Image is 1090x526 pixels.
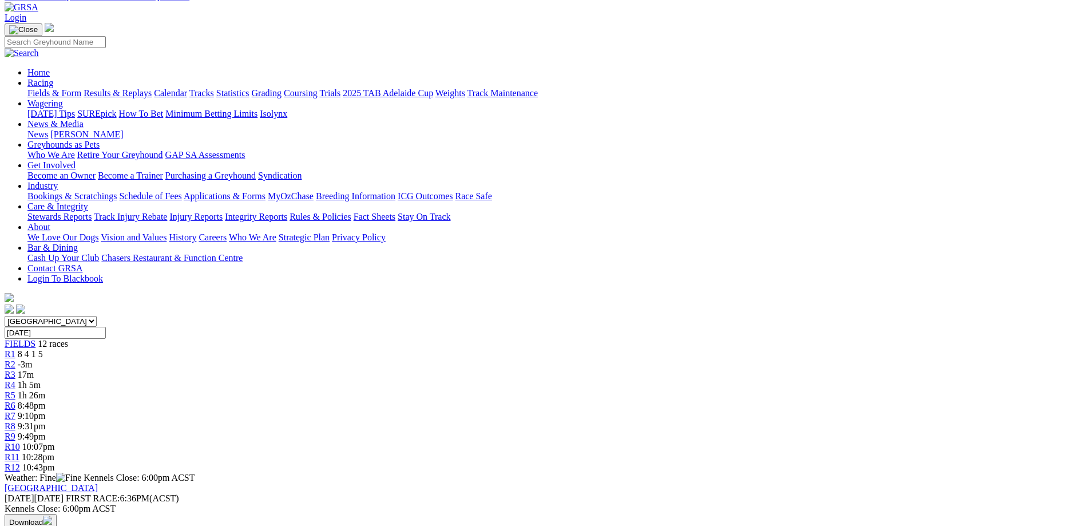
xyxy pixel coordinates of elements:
[5,504,1085,514] div: Kennels Close: 6:00pm ACST
[9,25,38,34] img: Close
[27,109,1085,119] div: Wagering
[18,432,46,441] span: 9:49pm
[27,201,88,211] a: Care & Integrity
[5,36,106,48] input: Search
[332,232,386,242] a: Privacy Policy
[18,390,45,400] span: 1h 26m
[18,359,33,369] span: -3m
[27,109,75,118] a: [DATE] Tips
[84,88,152,98] a: Results & Replays
[5,380,15,390] a: R4
[27,129,1085,140] div: News & Media
[27,88,81,98] a: Fields & Form
[5,339,35,349] a: FIELDS
[225,212,287,222] a: Integrity Reports
[18,370,34,379] span: 17m
[38,339,68,349] span: 12 races
[22,462,55,472] span: 10:43pm
[398,212,450,222] a: Stay On Track
[77,109,116,118] a: SUREpick
[435,88,465,98] a: Weights
[77,150,163,160] a: Retire Your Greyhound
[27,150,1085,160] div: Greyhounds as Pets
[101,232,167,242] a: Vision and Values
[27,243,78,252] a: Bar & Dining
[119,191,181,201] a: Schedule of Fees
[184,191,265,201] a: Applications & Forms
[5,390,15,400] a: R5
[258,171,302,180] a: Syndication
[5,13,26,22] a: Login
[50,129,123,139] a: [PERSON_NAME]
[27,212,1085,222] div: Care & Integrity
[27,191,1085,201] div: Industry
[279,232,330,242] a: Strategic Plan
[316,191,395,201] a: Breeding Information
[199,232,227,242] a: Careers
[5,304,14,314] img: facebook.svg
[5,349,15,359] a: R1
[27,274,103,283] a: Login To Blackbook
[16,304,25,314] img: twitter.svg
[398,191,453,201] a: ICG Outcomes
[27,68,50,77] a: Home
[5,483,98,493] a: [GEOGRAPHIC_DATA]
[5,432,15,441] a: R9
[27,171,1085,181] div: Get Involved
[27,150,75,160] a: Who We Are
[5,401,15,410] a: R6
[5,473,84,483] span: Weather: Fine
[22,442,55,452] span: 10:07pm
[5,452,19,462] span: R11
[5,359,15,369] a: R2
[84,473,195,483] span: Kennels Close: 6:00pm ACST
[27,222,50,232] a: About
[467,88,538,98] a: Track Maintenance
[189,88,214,98] a: Tracks
[27,140,100,149] a: Greyhounds as Pets
[18,349,43,359] span: 8 4 1 5
[27,119,84,129] a: News & Media
[252,88,282,98] a: Grading
[5,493,64,503] span: [DATE]
[27,253,99,263] a: Cash Up Your Club
[27,181,58,191] a: Industry
[66,493,179,503] span: 6:36PM(ACST)
[260,109,287,118] a: Isolynx
[27,88,1085,98] div: Racing
[22,452,54,462] span: 10:28pm
[5,2,38,13] img: GRSA
[229,232,276,242] a: Who We Are
[27,263,82,273] a: Contact GRSA
[43,516,52,525] img: download.svg
[27,191,117,201] a: Bookings & Scratchings
[119,109,164,118] a: How To Bet
[27,171,96,180] a: Become an Owner
[169,212,223,222] a: Injury Reports
[5,370,15,379] a: R3
[5,23,42,36] button: Toggle navigation
[18,411,46,421] span: 9:10pm
[56,473,81,483] img: Fine
[5,411,15,421] a: R7
[5,462,20,472] a: R12
[216,88,249,98] a: Statistics
[18,380,41,390] span: 1h 5m
[27,253,1085,263] div: Bar & Dining
[165,150,245,160] a: GAP SA Assessments
[154,88,187,98] a: Calendar
[455,191,492,201] a: Race Safe
[284,88,318,98] a: Coursing
[18,421,46,431] span: 9:31pm
[27,98,63,108] a: Wagering
[165,109,257,118] a: Minimum Betting Limits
